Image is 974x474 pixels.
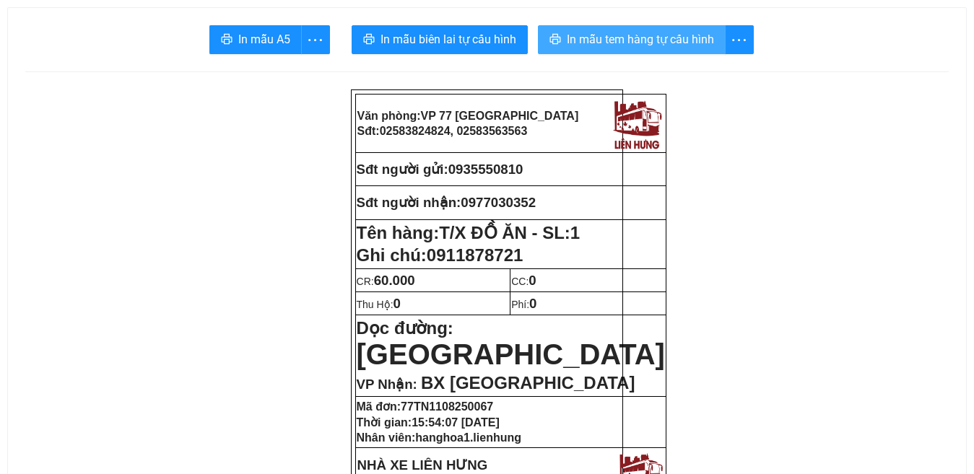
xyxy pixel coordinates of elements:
[357,338,665,370] span: [GEOGRAPHIC_DATA]
[439,223,580,242] span: T/X ĐỒ ĂN - SL:
[529,273,536,288] span: 0
[511,299,536,310] span: Phí:
[461,195,536,210] span: 0977030352
[357,223,581,242] strong: Tên hàng:
[374,273,415,288] span: 60.000
[529,296,536,311] span: 0
[357,377,417,392] span: VP Nhận:
[363,33,375,47] span: printer
[448,162,523,177] span: 0935550810
[357,110,579,122] strong: Văn phòng:
[567,30,714,48] span: In mẫu tem hàng tự cấu hình
[357,400,494,413] strong: Mã đơn:
[105,102,199,113] strong: SĐT gửi:
[59,78,157,93] strong: Phiếu gửi hàng
[209,25,302,54] button: printerIn mẫu A5
[357,162,448,177] strong: Sđt người gửi:
[357,299,401,310] span: Thu Hộ:
[357,318,665,368] strong: Dọc đường:
[221,33,232,47] span: printer
[5,7,119,22] strong: Nhà xe Liên Hưng
[570,223,580,242] span: 1
[357,276,415,287] span: CR:
[238,30,290,48] span: In mẫu A5
[357,195,461,210] strong: Sđt người nhận:
[357,125,528,137] strong: Sđt:
[421,110,579,122] span: VP 77 [GEOGRAPHIC_DATA]
[380,125,528,137] span: 02583824824, 02583563563
[5,25,153,72] strong: VP: 77 [GEOGRAPHIC_DATA], [GEOGRAPHIC_DATA]
[427,245,523,265] span: 0911878721
[357,457,488,473] strong: NHÀ XE LIÊN HƯNG
[357,416,500,429] strong: Thời gian:
[421,373,635,392] span: BX [GEOGRAPHIC_DATA]
[357,245,523,265] span: Ghi chú:
[301,25,330,54] button: more
[352,25,528,54] button: printerIn mẫu biên lai tự cấu hình
[511,276,536,287] span: CC:
[5,102,70,113] strong: Người gửi:
[155,10,212,70] img: logo
[357,431,521,444] strong: Nhân viên:
[415,431,521,444] span: hanghoa1.lienhung
[401,400,493,413] span: 77TN1108250067
[609,96,664,151] img: logo
[725,25,754,54] button: more
[145,102,199,113] span: 0935550810
[52,102,69,113] span: hậu
[549,33,561,47] span: printer
[726,31,753,49] span: more
[412,416,500,429] span: 15:54:07 [DATE]
[302,31,329,49] span: more
[393,296,401,311] span: 0
[538,25,726,54] button: printerIn mẫu tem hàng tự cấu hình
[381,30,516,48] span: In mẫu biên lai tự cấu hình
